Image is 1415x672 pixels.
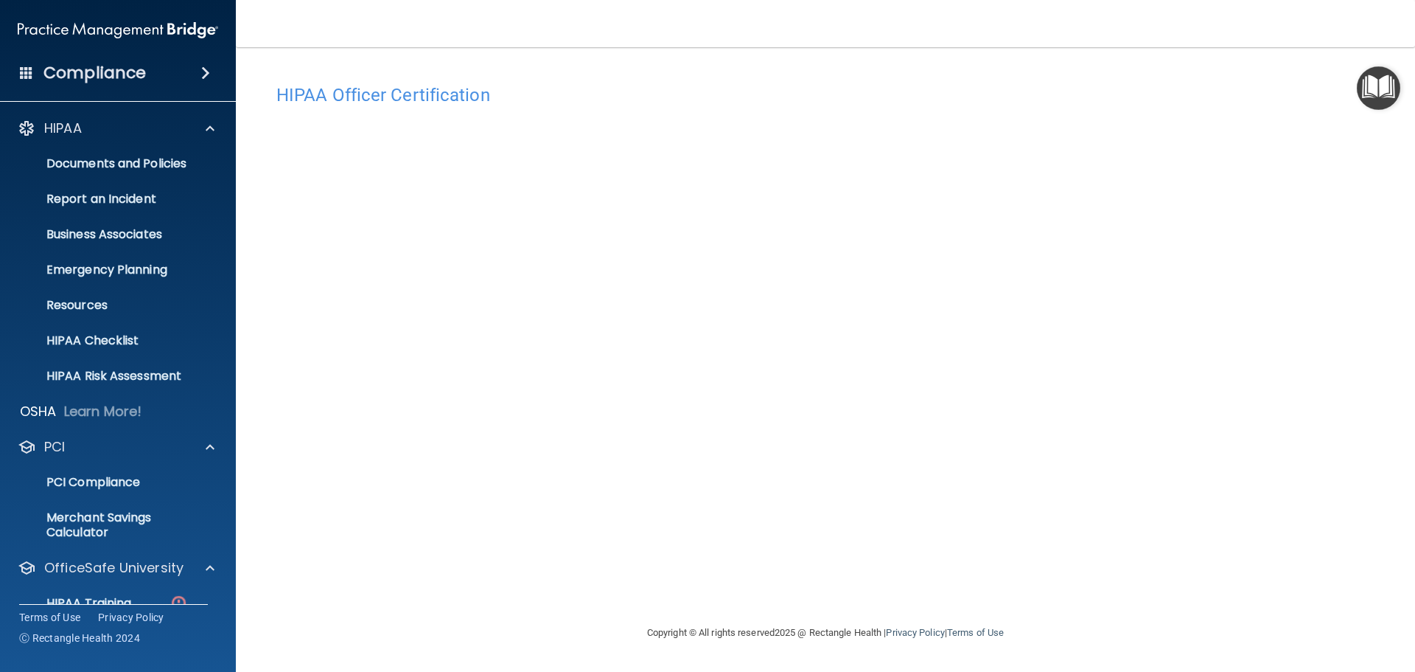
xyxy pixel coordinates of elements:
[19,610,80,625] a: Terms of Use
[43,63,146,83] h4: Compliance
[18,15,218,45] img: PMB logo
[10,475,211,490] p: PCI Compliance
[10,227,211,242] p: Business Associates
[44,559,184,577] p: OfficeSafe University
[10,333,211,348] p: HIPAA Checklist
[19,631,140,645] span: Ⓒ Rectangle Health 2024
[556,609,1094,657] div: Copyright © All rights reserved 2025 @ Rectangle Health | |
[10,369,211,384] p: HIPAA Risk Assessment
[1160,567,1397,626] iframe: Drift Widget Chat Controller
[1357,66,1400,110] button: Open Resource Center
[947,627,1004,638] a: Terms of Use
[18,438,214,456] a: PCI
[64,403,142,420] p: Learn More!
[44,119,82,137] p: HIPAA
[18,119,214,137] a: HIPAA
[20,403,57,420] p: OSHA
[276,113,1374,592] iframe: hipaa-training
[18,559,214,577] a: OfficeSafe University
[10,298,211,313] p: Resources
[10,192,211,207] p: Report an Incident
[10,510,211,540] p: Merchant Savings Calculator
[10,156,211,171] p: Documents and Policies
[44,438,65,456] p: PCI
[886,627,944,638] a: Privacy Policy
[10,263,211,277] p: Emergency Planning
[10,596,131,611] p: HIPAA Training
[276,86,1374,105] h4: HIPAA Officer Certification
[170,594,188,612] img: danger-circle.6113f641.png
[98,610,164,625] a: Privacy Policy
